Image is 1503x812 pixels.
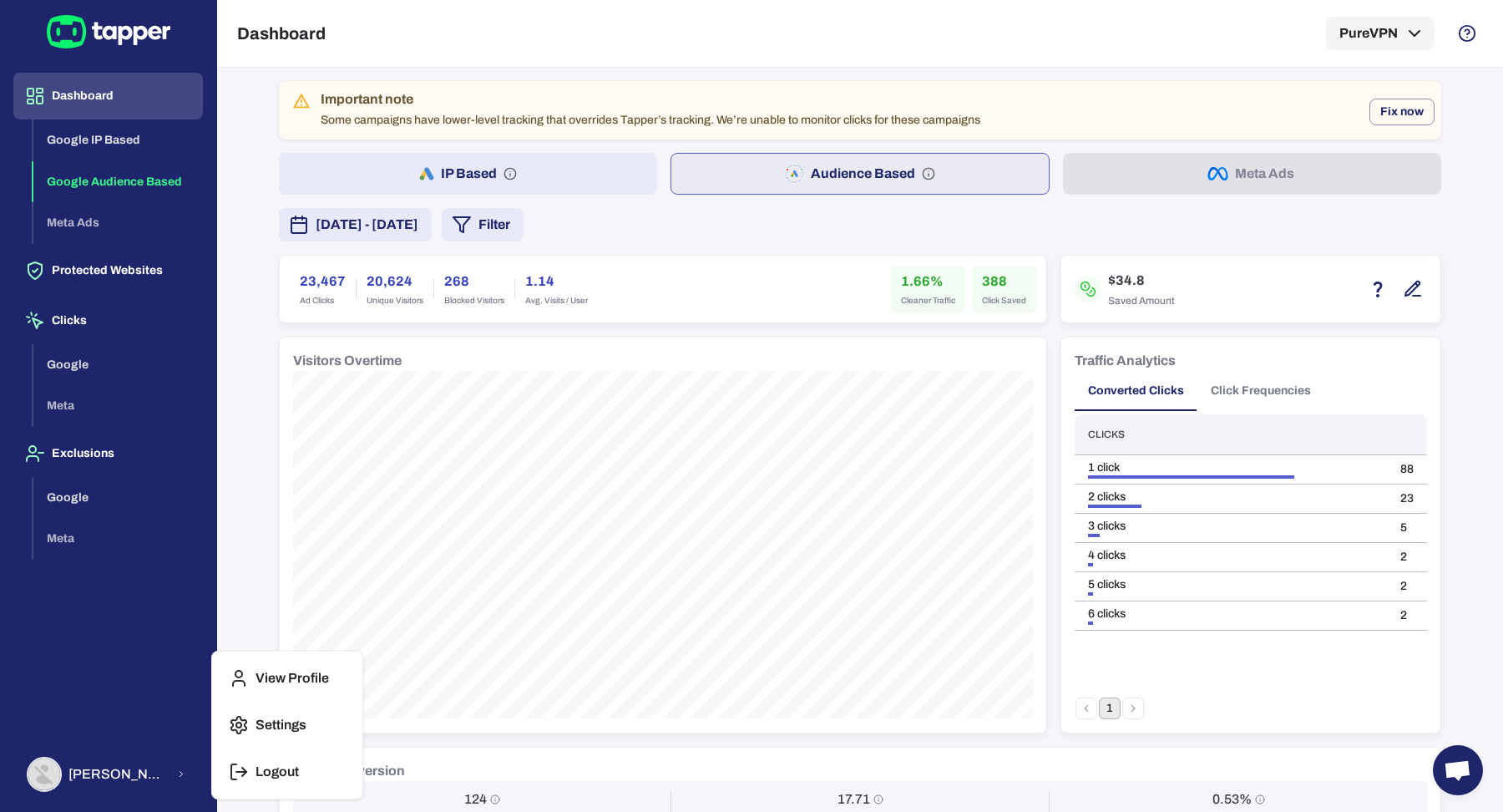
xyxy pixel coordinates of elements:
a: Open chat [1433,745,1483,795]
p: View Profile [256,670,329,687]
p: Settings [256,717,306,733]
button: View Profile [219,658,356,698]
button: Logout [219,752,356,792]
p: Logout [256,764,299,780]
button: Settings [219,705,356,745]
